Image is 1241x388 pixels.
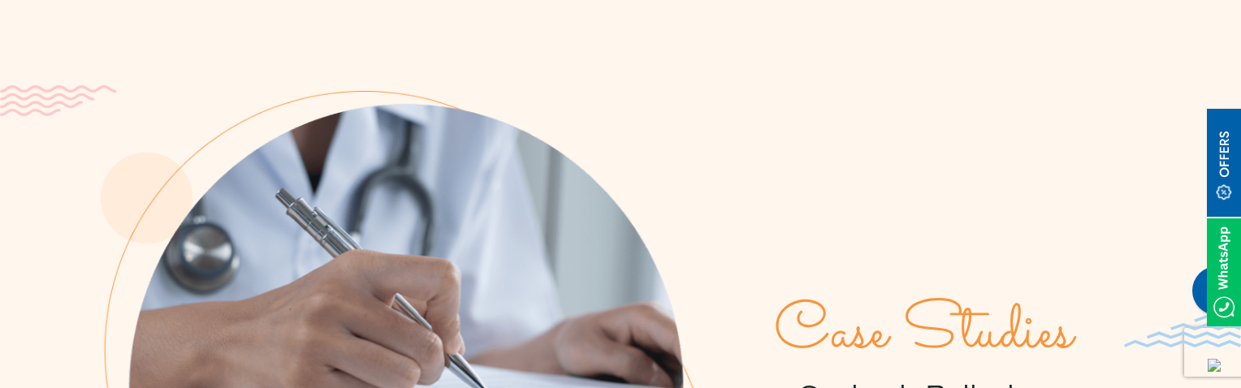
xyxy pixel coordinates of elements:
a: Whatsappicon [1207,262,1241,280]
span: Case Studies [774,297,1073,370]
img: offerBt [1207,109,1241,217]
img: bluewave [1124,315,1241,347]
img: up-blue-arrow.svg [1208,359,1221,372]
img: Whatsappicon [1207,218,1241,326]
